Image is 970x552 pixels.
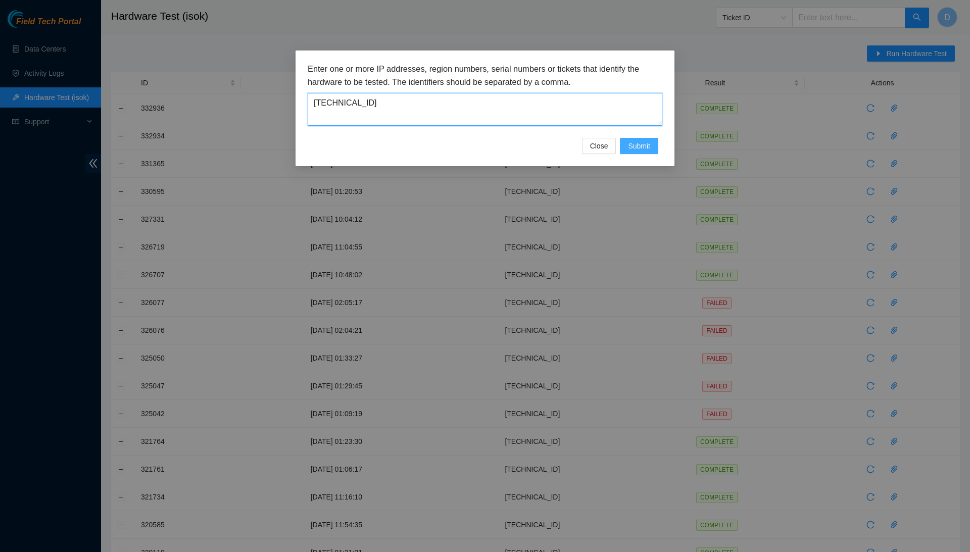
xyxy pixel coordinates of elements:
[620,138,658,154] button: Submit
[308,93,662,126] textarea: [TECHNICAL_ID]
[628,140,650,152] span: Submit
[308,63,662,88] h3: Enter one or more IP addresses, region numbers, serial numbers or tickets that identify the hardw...
[582,138,616,154] button: Close
[590,140,608,152] span: Close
